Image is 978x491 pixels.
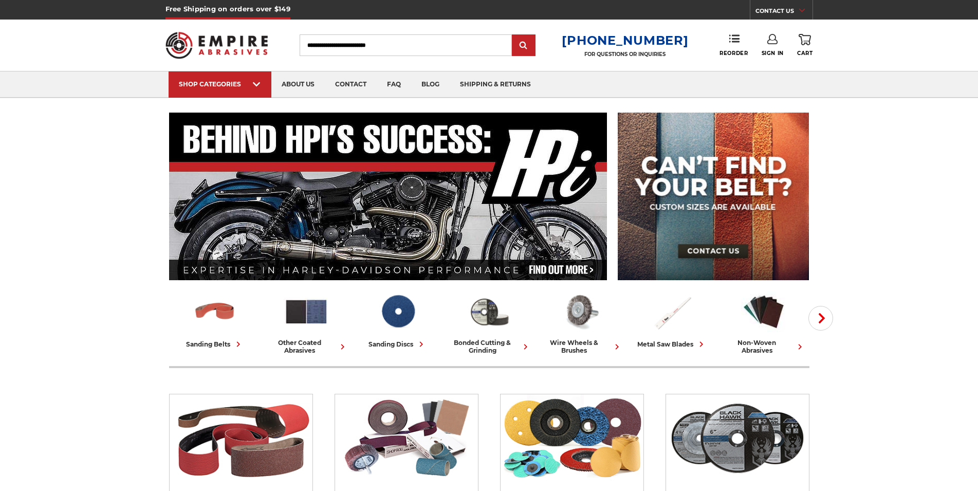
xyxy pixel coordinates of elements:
a: sanding belts [173,289,256,350]
img: Other Coated Abrasives [284,289,329,334]
div: metal saw blades [637,339,707,350]
img: Other Coated Abrasives [335,394,478,482]
img: Sanding Discs [501,394,643,482]
p: FOR QUESTIONS OR INQUIRIES [562,51,688,58]
img: promo banner for custom belts. [618,113,809,280]
a: metal saw blades [631,289,714,350]
a: bonded cutting & grinding [448,289,531,354]
div: SHOP CATEGORIES [179,80,261,88]
button: Next [808,306,833,331]
span: Sign In [762,50,784,57]
img: Empire Abrasives [165,25,268,65]
a: wire wheels & brushes [539,289,622,354]
a: blog [411,71,450,98]
img: Banner for an interview featuring Horsepower Inc who makes Harley performance upgrades featured o... [169,113,607,280]
img: Sanding Belts [170,394,312,482]
div: sanding discs [368,339,427,350]
span: Cart [797,50,813,57]
div: bonded cutting & grinding [448,339,531,354]
a: other coated abrasives [265,289,348,354]
a: Reorder [719,34,748,56]
a: about us [271,71,325,98]
a: contact [325,71,377,98]
img: Bonded Cutting & Grinding [666,394,809,482]
a: shipping & returns [450,71,541,98]
div: wire wheels & brushes [539,339,622,354]
a: sanding discs [356,289,439,350]
a: [PHONE_NUMBER] [562,33,688,48]
a: non-woven abrasives [722,289,805,354]
input: Submit [513,35,534,56]
img: Sanding Belts [192,289,237,334]
img: Metal Saw Blades [650,289,695,334]
img: Wire Wheels & Brushes [558,289,603,334]
div: non-woven abrasives [722,339,805,354]
img: Non-woven Abrasives [741,289,786,334]
img: Bonded Cutting & Grinding [467,289,512,334]
div: sanding belts [186,339,244,350]
img: Sanding Discs [375,289,420,334]
span: Reorder [719,50,748,57]
a: Cart [797,34,813,57]
div: other coated abrasives [265,339,348,354]
a: CONTACT US [755,5,813,20]
a: faq [377,71,411,98]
